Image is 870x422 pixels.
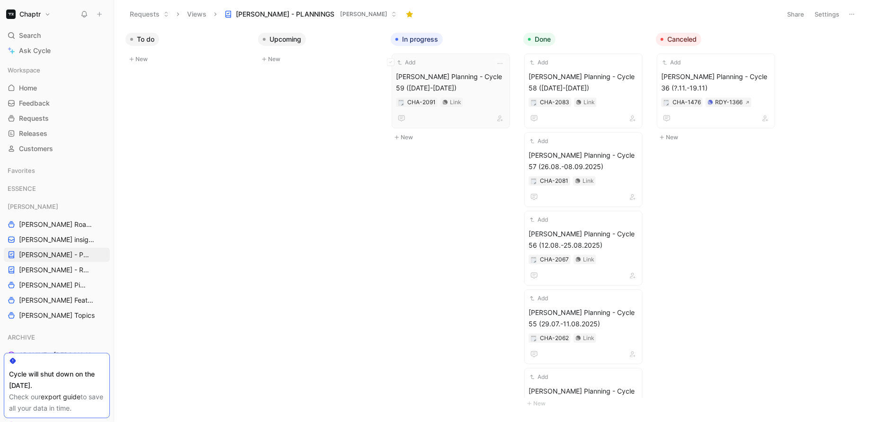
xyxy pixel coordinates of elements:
button: To do [126,33,159,46]
span: [PERSON_NAME] Planning - Cycle 56 (12.08.-25.08.2025) [529,228,638,251]
div: [PERSON_NAME] [4,199,110,214]
span: [PERSON_NAME] Planning - Cycle 57 (26.08.-08.09.2025) [529,150,638,172]
div: CHA-2081 [540,176,568,186]
span: Requests [19,114,49,123]
span: Workspace [8,65,40,75]
div: ESSENCE [4,181,110,196]
h1: Chaptr [19,10,41,18]
button: Settings [810,8,843,21]
div: Link [450,98,461,107]
span: [PERSON_NAME] - PLANNINGS [19,250,91,260]
button: New [126,54,251,65]
button: ChaptrChaptr [4,8,53,21]
div: CHA-2091 [407,98,436,107]
button: Add [529,136,549,146]
div: Link [583,255,594,264]
span: [PERSON_NAME] Features [19,296,97,305]
img: 🗒️ [664,100,669,106]
img: 🗒️ [531,336,537,341]
a: Add[PERSON_NAME] Planning - Cycle 55 (29.07.-11.08.2025)Link [524,289,643,364]
a: Add[PERSON_NAME] Planning - Cycle 56 (12.08.-25.08.2025)Link [524,211,643,286]
span: Home [19,83,37,93]
div: Link [583,333,594,343]
div: CHA-2067 [540,255,569,264]
span: Canceled [667,35,697,44]
span: [PERSON_NAME] Planning - Cycle 59 ([DATE]-[DATE]) [396,71,506,94]
button: Share [783,8,808,21]
div: CHA-2083 [540,98,569,107]
span: ARCHIVE [8,332,35,342]
span: [PERSON_NAME] Planning - Cycle 36 (?.11.-19.11) [661,71,771,94]
span: [PERSON_NAME] Planning - Cycle 55 (29.07.-11.08.2025) [529,307,638,330]
a: Add[PERSON_NAME] Planning - Cycle 59 ([DATE]-[DATE])Link [392,54,510,128]
a: Customers [4,142,110,156]
span: [PERSON_NAME] [340,9,387,19]
span: Ask Cycle [19,45,51,56]
span: [PERSON_NAME] Topics [19,311,95,320]
div: In progressNew [387,28,520,148]
span: [PERSON_NAME] Pipeline [19,280,88,290]
button: New [391,132,516,143]
button: New [523,398,648,409]
span: Feedback [19,99,50,108]
button: Add [529,294,549,303]
button: New [656,132,781,143]
span: [PERSON_NAME] Planning - Cycle 58 ([DATE]-[DATE]) [529,71,638,94]
button: [PERSON_NAME] - PLANNINGS[PERSON_NAME] [220,7,401,21]
span: [PERSON_NAME] - PLANNINGS [236,9,334,19]
button: 🗒️ [530,178,537,184]
a: Ask Cycle [4,44,110,58]
button: Add [661,58,682,67]
button: 🗒️ [663,99,670,106]
button: 🗒️ [398,99,404,106]
a: [PERSON_NAME] Roadmap - open items [4,217,110,232]
img: 🗒️ [531,257,537,263]
div: Search [4,28,110,43]
div: [PERSON_NAME][PERSON_NAME] Roadmap - open items[PERSON_NAME] insights[PERSON_NAME] - PLANNINGS[PE... [4,199,110,323]
a: [PERSON_NAME] Pipeline [4,278,110,292]
a: Add[PERSON_NAME] Planning - Cycle 57 (26.08.-08.09.2025)Link [524,132,643,207]
div: Cycle will shut down on the [DATE]. [9,368,105,391]
span: [PERSON_NAME] Roadmap - open items [19,220,94,229]
div: DoneNew [520,28,652,414]
div: ARCHIVE [4,330,110,344]
span: ARCHIVE - [PERSON_NAME] Pipeline [19,350,99,360]
div: To doNew [122,28,254,70]
a: Requests [4,111,110,126]
button: Add [529,215,549,224]
div: ARCHIVEARCHIVE - [PERSON_NAME] PipelineARCHIVE - Noa Pipeline [4,330,110,377]
div: 🗒️ [530,256,537,263]
img: 🗒️ [531,100,537,106]
div: Check our to save all your data in time. [9,391,105,414]
div: 🗒️ [530,99,537,106]
span: Favorites [8,166,35,175]
span: [PERSON_NAME] [8,202,58,211]
img: Chaptr [6,9,16,19]
a: Home [4,81,110,95]
button: Add [396,58,417,67]
span: ESSENCE [8,184,36,193]
span: Upcoming [269,35,301,44]
a: Add[PERSON_NAME] Planning - Cycle 58 ([DATE]-[DATE])Link [524,54,643,128]
span: Search [19,30,41,41]
button: 🗒️ [530,335,537,341]
a: [PERSON_NAME] - PLANNINGS [4,248,110,262]
button: Add [529,372,549,382]
div: CanceledNew [652,28,785,148]
button: Upcoming [258,33,306,46]
span: Customers [19,144,53,153]
span: Releases [19,129,47,138]
span: To do [137,35,154,44]
span: [PERSON_NAME] Planning - Cycle 54 (15.07.-28.07.2025) [529,386,638,408]
button: Done [523,33,556,46]
img: 🗒️ [398,100,404,106]
div: Link [583,176,594,186]
a: Releases [4,126,110,141]
div: ESSENCE [4,181,110,198]
a: Add[PERSON_NAME] Planning - Cycle 36 (?.11.-19.11)RDY-1366 [657,54,775,128]
a: [PERSON_NAME] Topics [4,308,110,323]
